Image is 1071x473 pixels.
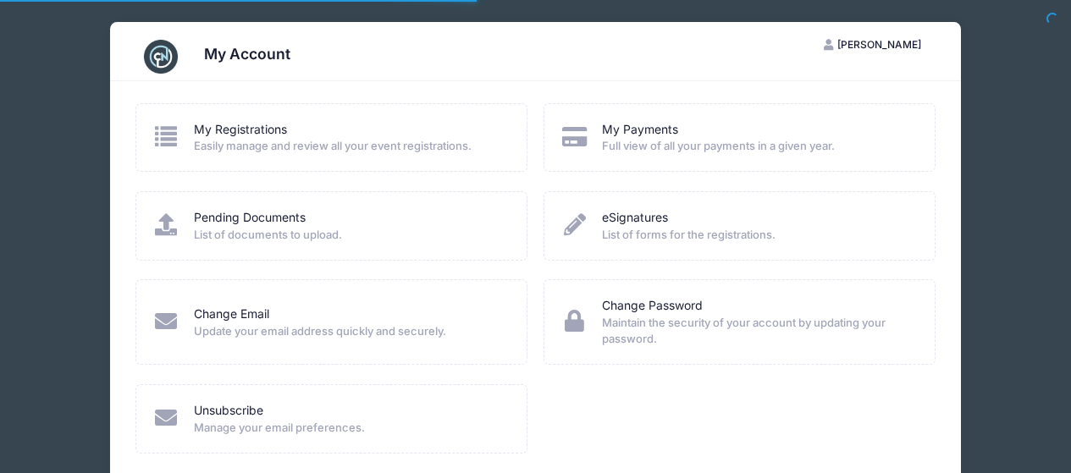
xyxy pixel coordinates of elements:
[602,121,678,139] a: My Payments
[194,138,505,155] span: Easily manage and review all your event registrations.
[809,30,936,59] button: [PERSON_NAME]
[144,40,178,74] img: CampNetwork
[194,305,269,323] a: Change Email
[602,227,913,244] span: List of forms for the registrations.
[194,209,306,227] a: Pending Documents
[602,209,668,227] a: eSignatures
[194,121,287,139] a: My Registrations
[194,227,505,244] span: List of documents to upload.
[602,138,913,155] span: Full view of all your payments in a given year.
[194,323,505,340] span: Update your email address quickly and securely.
[837,38,921,51] span: [PERSON_NAME]
[602,315,913,348] span: Maintain the security of your account by updating your password.
[204,45,290,63] h3: My Account
[194,402,263,420] a: Unsubscribe
[602,297,703,315] a: Change Password
[194,420,505,437] span: Manage your email preferences.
